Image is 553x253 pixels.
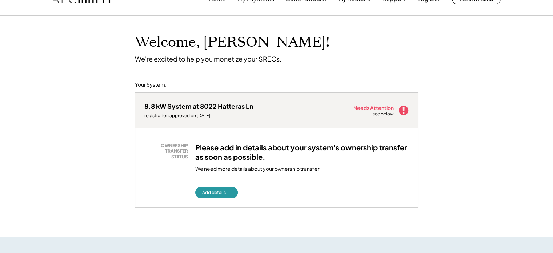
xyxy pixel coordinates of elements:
[144,102,253,110] div: 8.8 kW System at 8022 Hatteras Ln
[195,143,409,162] h3: Please add in details about your system's ownership transfer as soon as possible.
[195,187,238,198] button: Add details →
[373,111,394,117] div: see below
[148,143,188,160] div: OWNERSHIP TRANSFER STATUS
[135,208,159,211] div: mfb45iil - VA Distributed
[135,55,281,63] div: We're excited to help you monetize your SRECs.
[135,34,330,51] h1: Welcome, [PERSON_NAME]!
[195,165,321,176] div: We need more details about your ownership transfer.
[353,105,394,110] div: Needs Attention
[144,113,253,119] div: registration approved on [DATE]
[135,81,167,88] div: Your System:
